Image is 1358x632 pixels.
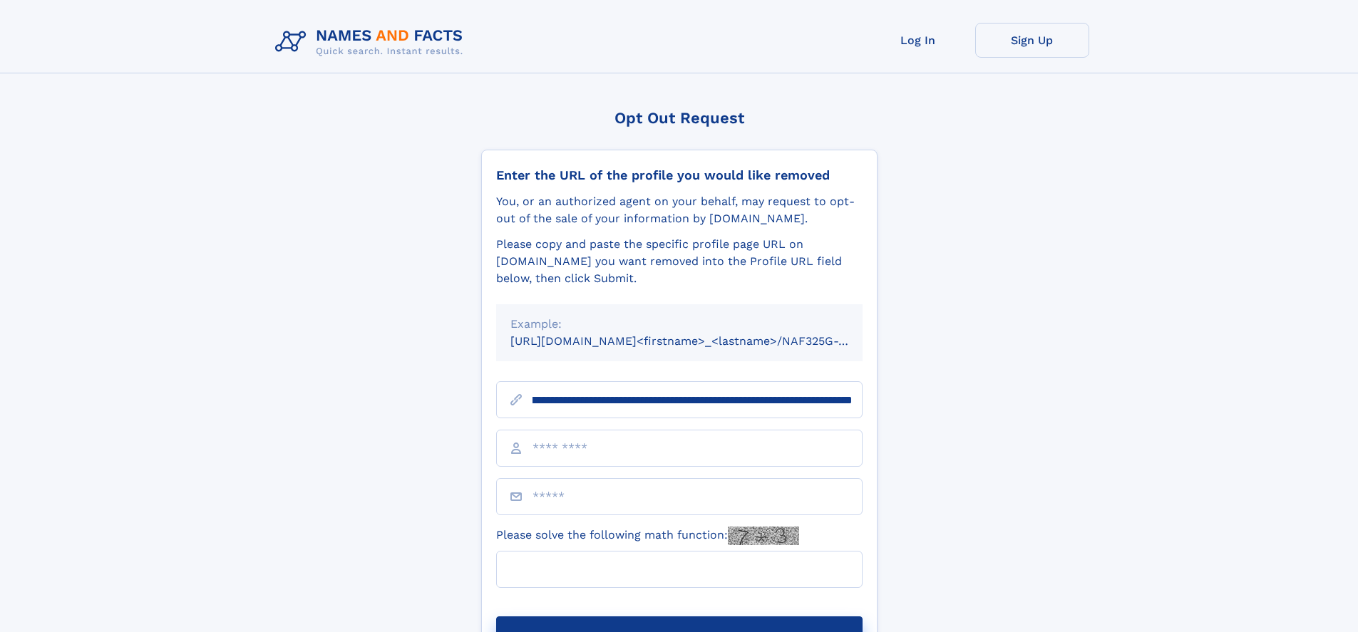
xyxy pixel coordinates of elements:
[496,193,863,227] div: You, or an authorized agent on your behalf, may request to opt-out of the sale of your informatio...
[496,527,799,545] label: Please solve the following math function:
[269,23,475,61] img: Logo Names and Facts
[481,109,878,127] div: Opt Out Request
[496,167,863,183] div: Enter the URL of the profile you would like removed
[975,23,1089,58] a: Sign Up
[496,236,863,287] div: Please copy and paste the specific profile page URL on [DOMAIN_NAME] you want removed into the Pr...
[861,23,975,58] a: Log In
[510,316,848,333] div: Example:
[510,334,890,348] small: [URL][DOMAIN_NAME]<firstname>_<lastname>/NAF325G-xxxxxxxx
